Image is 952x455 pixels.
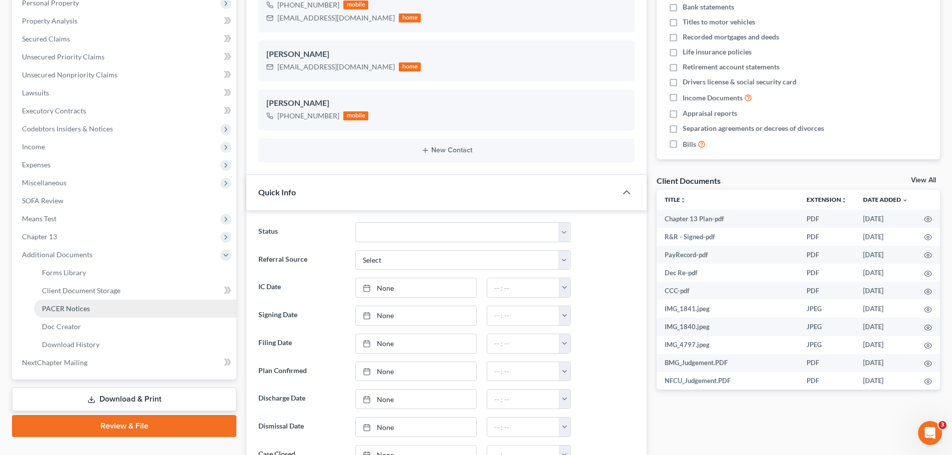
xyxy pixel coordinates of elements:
div: [PERSON_NAME] [266,48,627,60]
td: NFCU_Judgement.PDF [657,372,799,390]
a: Client Document Storage [34,282,236,300]
td: JPEG [799,300,855,318]
a: None [356,306,476,325]
span: Titles to motor vehicles [683,17,755,27]
td: PDF [799,228,855,246]
span: Means Test [22,214,56,223]
a: Doc Creator [34,318,236,336]
a: None [356,390,476,409]
a: None [356,362,476,381]
span: PACER Notices [42,304,90,313]
input: -- : -- [487,418,559,437]
span: Forms Library [42,268,86,277]
td: IMG_1840.jpeg [657,318,799,336]
span: Drivers license & social security card [683,77,797,87]
span: Unsecured Priority Claims [22,52,104,61]
td: BMG_Judgement.PDF [657,354,799,372]
span: Quick Info [258,187,296,197]
span: Lawsuits [22,88,49,97]
button: New Contact [266,146,627,154]
td: [DATE] [855,372,916,390]
td: Dec Re-pdf [657,264,799,282]
i: expand_more [902,197,908,203]
div: mobile [343,111,368,120]
label: Referral Source [253,250,350,270]
a: Unsecured Nonpriority Claims [14,66,236,84]
span: Codebtors Insiders & Notices [22,124,113,133]
a: Executory Contracts [14,102,236,120]
span: Secured Claims [22,34,70,43]
span: NextChapter Mailing [22,358,87,367]
span: Life insurance policies [683,47,752,57]
input: -- : -- [487,390,559,409]
input: -- : -- [487,334,559,353]
a: Download & Print [12,388,236,411]
span: Doc Creator [42,322,81,331]
i: unfold_more [680,197,686,203]
div: [PERSON_NAME] [266,97,627,109]
td: [DATE] [855,246,916,264]
span: Unsecured Nonpriority Claims [22,70,117,79]
span: Income [22,142,45,151]
span: Retirement account statements [683,62,780,72]
span: Bills [683,139,696,149]
td: PDF [799,354,855,372]
label: Dismissal Date [253,417,350,437]
a: Download History [34,336,236,354]
span: SOFA Review [22,196,63,205]
a: PACER Notices [34,300,236,318]
a: Unsecured Priority Claims [14,48,236,66]
span: Additional Documents [22,250,92,259]
div: [EMAIL_ADDRESS][DOMAIN_NAME] [277,62,395,72]
td: JPEG [799,336,855,354]
label: Status [253,222,350,242]
span: Client Document Storage [42,286,120,295]
div: [PHONE_NUMBER] [277,111,339,121]
a: Date Added expand_more [863,196,908,203]
input: -- : -- [487,278,559,297]
span: Appraisal reports [683,108,737,118]
i: unfold_more [841,197,847,203]
a: None [356,418,476,437]
td: [DATE] [855,228,916,246]
td: PayRecord-pdf [657,246,799,264]
a: View All [911,177,936,184]
span: Download History [42,340,99,349]
a: NextChapter Mailing [14,354,236,372]
a: None [356,334,476,353]
label: Filing Date [253,334,350,354]
span: Property Analysis [22,16,77,25]
span: Chapter 13 [22,232,57,241]
td: R&R - Signed-pdf [657,228,799,246]
td: PDF [799,210,855,228]
td: CCC-pdf [657,282,799,300]
input: -- : -- [487,362,559,381]
a: Property Analysis [14,12,236,30]
td: [DATE] [855,282,916,300]
label: Signing Date [253,306,350,326]
div: [EMAIL_ADDRESS][DOMAIN_NAME] [277,13,395,23]
span: Recorded mortgages and deeds [683,32,779,42]
td: IMG_4797.jpeg [657,336,799,354]
span: Income Documents [683,93,743,103]
a: Lawsuits [14,84,236,102]
td: [DATE] [855,318,916,336]
td: PDF [799,372,855,390]
iframe: Intercom live chat [918,421,942,445]
div: home [399,62,421,71]
div: mobile [343,0,368,9]
td: [DATE] [855,336,916,354]
span: Miscellaneous [22,178,66,187]
div: Client Documents [657,175,721,186]
a: SOFA Review [14,192,236,210]
td: Chapter 13 Plan-pdf [657,210,799,228]
td: [DATE] [855,354,916,372]
span: Executory Contracts [22,106,86,115]
label: Plan Confirmed [253,362,350,382]
td: [DATE] [855,264,916,282]
a: Extensionunfold_more [807,196,847,203]
label: IC Date [253,278,350,298]
div: home [399,13,421,22]
label: Discharge Date [253,389,350,409]
td: [DATE] [855,210,916,228]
